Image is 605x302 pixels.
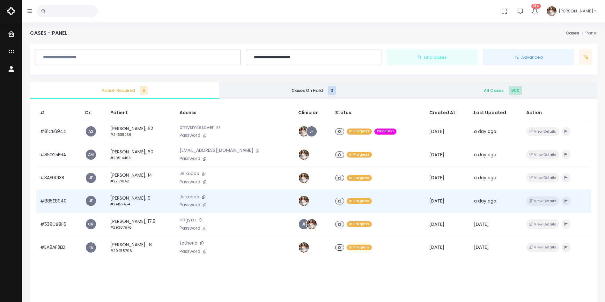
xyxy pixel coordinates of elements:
small: #29387976 [110,225,132,230]
small: #24152454 [110,202,130,207]
th: # [36,106,81,120]
td: #EA9AF3ED [36,236,81,259]
small: #24535236 [110,132,131,137]
td: [PERSON_NAME], 62 [107,120,176,143]
a: AM [86,150,96,160]
h4: Cases - Panel [30,30,67,36]
td: [PERSON_NAME], 17.5 [107,213,176,236]
p: Password [180,202,291,209]
td: [PERSON_NAME], 9 [107,189,176,213]
td: #3AE0013B [36,166,81,189]
td: [PERSON_NAME], 60 [107,143,176,166]
button: Advanced [483,49,574,66]
span: All Cases [413,87,592,94]
a: AS [86,126,96,136]
span: In Progress [347,221,372,227]
small: #29458796 [110,248,132,253]
small: #27171842 [110,179,129,184]
button: View Details [526,219,559,229]
p: tetherid [180,240,291,247]
p: amysmilesaver [180,124,291,131]
p: Password [180,225,291,232]
span: [PERSON_NAME] [559,8,593,14]
span: In Progress [347,245,372,251]
p: Jelkabba [180,194,291,201]
a: JF [306,126,317,136]
a: Cases [566,30,579,36]
span: a day ago [474,198,496,204]
span: In Progress [347,198,372,204]
span: 184 [531,4,541,9]
p: Password [180,132,291,139]
li: Panel [579,30,597,36]
button: View Details [526,243,559,252]
span: [DATE] [474,244,489,250]
span: 600 [509,86,522,95]
span: Action Required [35,87,214,94]
a: JF [299,219,309,229]
a: TE [86,242,96,253]
th: Status [331,106,425,120]
p: Password [180,155,291,162]
span: [DATE] [474,221,489,227]
th: Clinician [294,106,331,120]
span: a day ago [474,151,496,158]
button: Find Cases [387,49,478,66]
span: [DATE] [429,198,444,204]
span: 0 [328,86,336,95]
a: JE [86,173,96,183]
th: Action [522,106,591,120]
td: [PERSON_NAME] , 8 [107,236,176,259]
th: Dr. [81,106,107,120]
td: [PERSON_NAME], 14 [107,166,176,189]
span: a day ago [474,128,496,135]
img: Header Avatar [546,5,557,17]
td: #539CB8F6 [36,213,81,236]
a: JE [86,196,96,206]
p: Password [180,179,291,186]
img: Logo Horizontal [7,4,15,18]
span: [DATE] [429,244,444,250]
span: In Progress [347,129,372,135]
th: Last Updated [470,106,522,120]
span: PREVIDEO [374,129,396,135]
button: View Details [526,150,559,159]
span: [DATE] [429,128,444,135]
p: [EMAIL_ADDRESS][DOMAIN_NAME] [180,147,291,154]
p: Password [180,248,291,255]
td: #81CE6944 [36,120,81,143]
a: CR [86,219,96,229]
td: #85D25F6A [36,143,81,166]
th: Patient [107,106,176,120]
span: 6 [140,86,148,95]
p: Jelkabba [180,170,291,177]
th: Created At [425,106,470,120]
button: View Details [526,127,559,136]
p: bdgyxe [180,217,291,224]
span: Cases On Hold [224,87,403,94]
button: View Details [526,196,559,206]
span: [DATE] [429,221,444,227]
span: In Progress [347,175,372,181]
th: Access [176,106,294,120]
span: a day ago [474,174,496,181]
small: #29514463 [110,155,131,160]
button: View Details [526,173,559,182]
td: #885E8940 [36,189,81,213]
span: In Progress [347,152,372,158]
span: [DATE] [429,174,444,181]
span: [DATE] [429,151,444,158]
